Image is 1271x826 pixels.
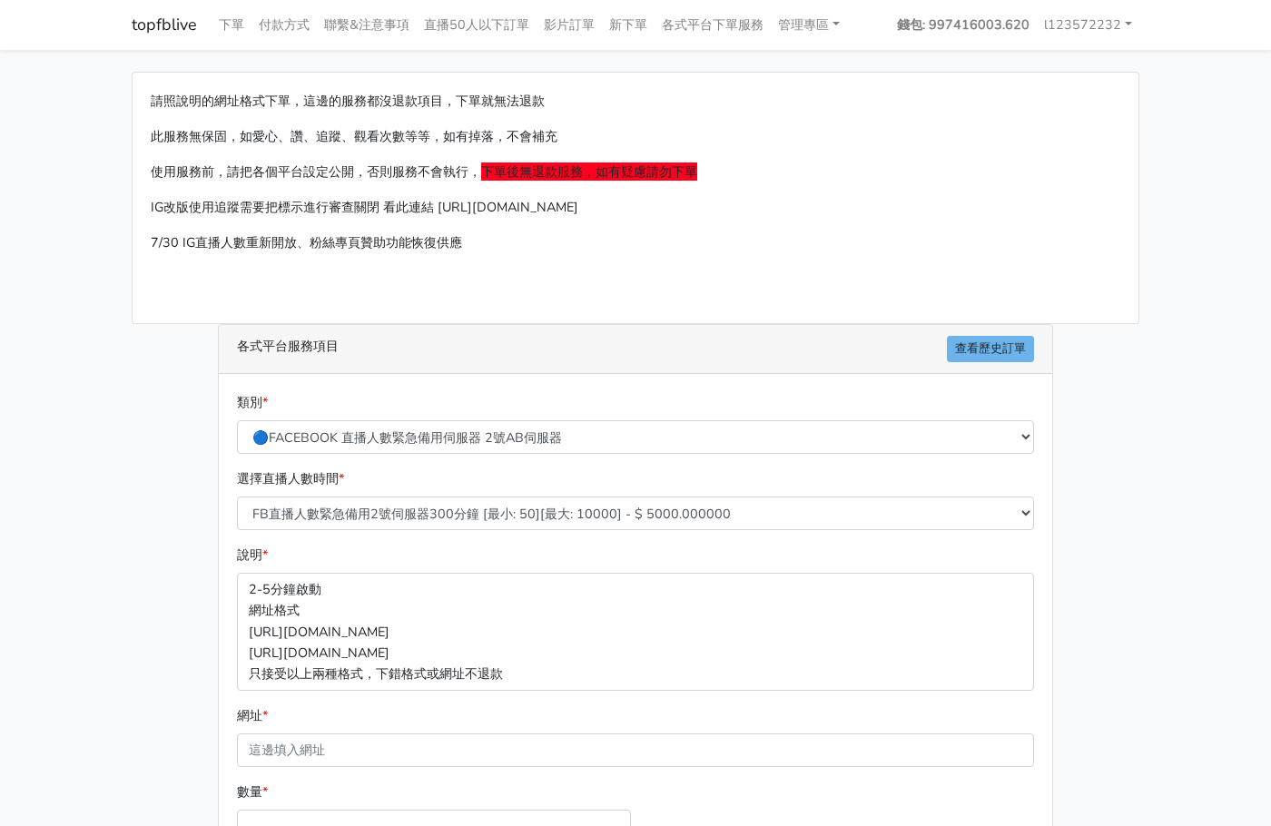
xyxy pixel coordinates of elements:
a: l123572232 [1037,7,1139,43]
p: 使用服務前，請把各個平台設定公開，否則服務不會執行， [151,162,1120,182]
p: 此服務無保固，如愛心、讚、追蹤、觀看次數等等，如有掉落，不會補充 [151,126,1120,147]
a: topfblive [132,7,197,43]
label: 類別 [237,392,268,413]
a: 各式平台下單服務 [655,7,771,43]
a: 直播50人以下訂單 [417,7,537,43]
span: 下單後無退款服務，如有疑慮請勿下單 [481,162,697,181]
a: 錢包: 997416003.620 [890,7,1037,43]
a: 查看歷史訂單 [947,336,1034,362]
p: IG改版使用追蹤需要把標示進行審查關閉 看此連結 [URL][DOMAIN_NAME] [151,197,1120,218]
a: 影片訂單 [537,7,602,43]
strong: 錢包: 997416003.620 [897,15,1030,34]
label: 網址 [237,705,268,726]
a: 下單 [212,7,251,43]
div: 各式平台服務項目 [219,325,1052,374]
label: 選擇直播人數時間 [237,468,344,489]
a: 付款方式 [251,7,317,43]
a: 聯繫&注意事項 [317,7,417,43]
input: 這邊填入網址 [237,733,1034,767]
a: 新下單 [602,7,655,43]
a: 管理專區 [771,7,847,43]
p: 請照說明的網址格式下單，這邊的服務都沒退款項目，下單就無法退款 [151,91,1120,112]
label: 說明 [237,545,268,565]
p: 7/30 IG直播人數重新開放、粉絲專頁贊助功能恢復供應 [151,232,1120,253]
label: 數量 [237,782,268,802]
p: 2-5分鐘啟動 網址格式 [URL][DOMAIN_NAME] [URL][DOMAIN_NAME] 只接受以上兩種格式，下錯格式或網址不退款 [237,573,1034,690]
